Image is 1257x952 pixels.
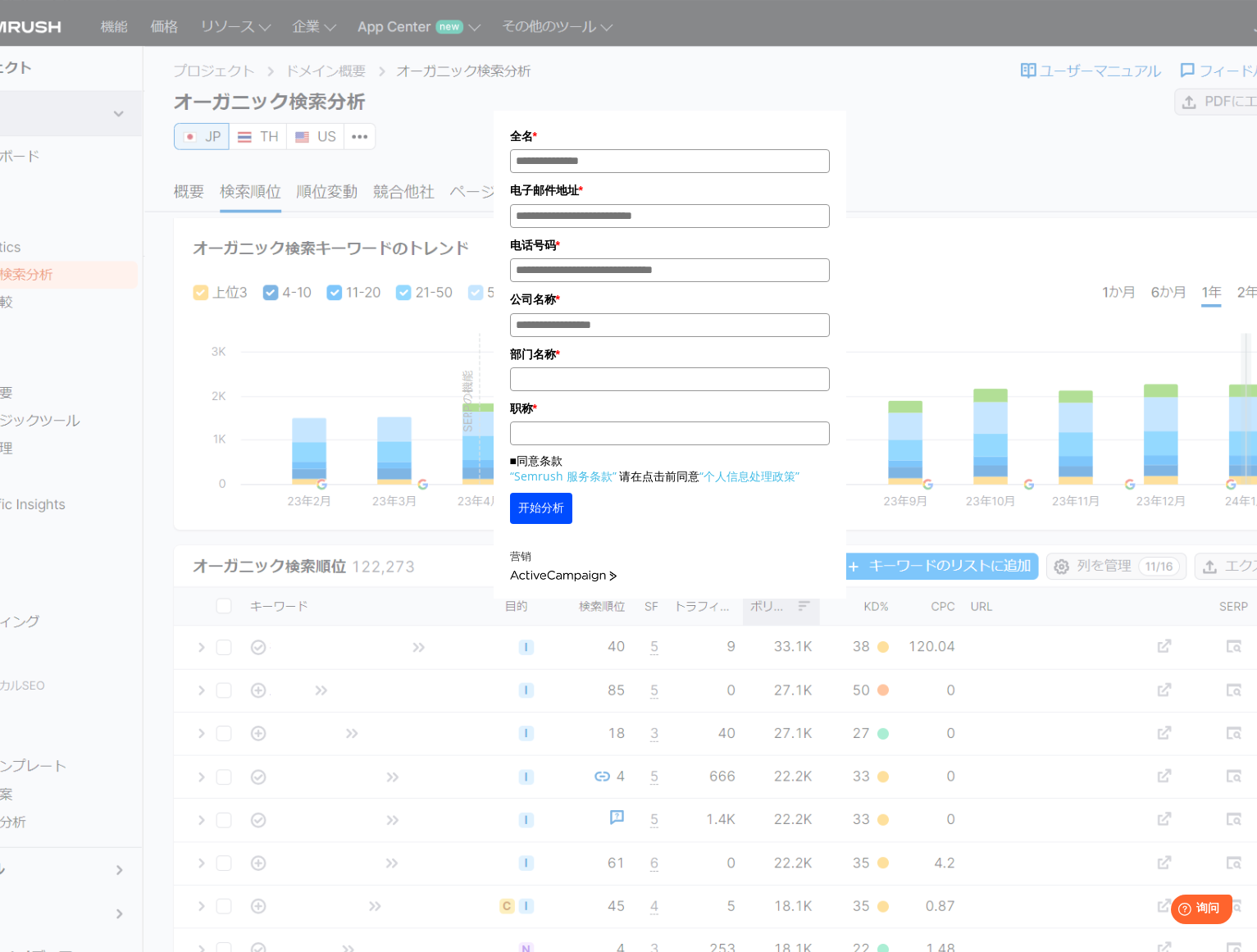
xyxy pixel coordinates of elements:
font: 职称 [510,402,533,415]
button: 开始分析 [510,493,572,524]
a: “个人信息处理政策” [699,468,799,484]
font: 电话号码 [510,239,556,252]
iframe: 帮助小部件启动器 [1111,888,1239,934]
font: 请在点击前同意 [619,468,699,484]
font: 电子邮件地址 [510,184,579,197]
font: 全名 [510,130,533,143]
font: 营销 [510,549,531,563]
a: “Semrush 服务条款” [510,468,617,484]
font: 部门名称 [510,348,556,361]
font: 开始分析 [518,501,564,514]
font: 公司名称 [510,293,556,306]
font: ■同意条款 [510,453,562,468]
